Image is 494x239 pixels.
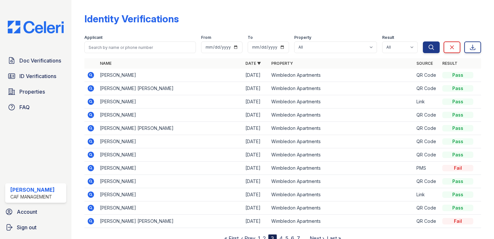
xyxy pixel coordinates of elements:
[3,221,69,234] a: Sign out
[243,69,269,82] td: [DATE]
[3,21,69,33] img: CE_Logo_Blue-a8612792a0a2168367f1c8372b55b34899dd931a85d93a1a3d3e32e68fde9ad4.png
[17,223,37,231] span: Sign out
[248,35,253,40] label: To
[243,122,269,135] td: [DATE]
[97,69,242,82] td: [PERSON_NAME]
[243,175,269,188] td: [DATE]
[97,188,242,201] td: [PERSON_NAME]
[269,69,414,82] td: Wimbledon Apartments
[414,162,440,175] td: PMS
[243,95,269,108] td: [DATE]
[416,61,433,66] a: Source
[414,201,440,215] td: QR Code
[84,35,102,40] label: Applicant
[97,148,242,162] td: [PERSON_NAME]
[97,135,242,148] td: [PERSON_NAME]
[269,135,414,148] td: Wimbledon Apartments
[3,205,69,218] a: Account
[243,162,269,175] td: [DATE]
[5,101,66,114] a: FAQ
[243,148,269,162] td: [DATE]
[269,201,414,215] td: Wimbledon Apartments
[382,35,394,40] label: Result
[442,218,473,224] div: Fail
[19,88,45,96] span: Properties
[5,54,66,67] a: Doc Verifications
[5,70,66,83] a: ID Verifications
[271,61,293,66] a: Property
[414,135,440,148] td: QR Code
[442,61,457,66] a: Result
[97,82,242,95] td: [PERSON_NAME] [PERSON_NAME]
[243,82,269,95] td: [DATE]
[243,215,269,228] td: [DATE]
[100,61,112,66] a: Name
[10,194,55,200] div: CAF Management
[269,108,414,122] td: Wimbledon Apartments
[243,188,269,201] td: [DATE]
[97,122,242,135] td: [PERSON_NAME] [PERSON_NAME]
[442,191,473,198] div: Pass
[269,148,414,162] td: Wimbledon Apartments
[294,35,311,40] label: Property
[243,108,269,122] td: [DATE]
[442,112,473,118] div: Pass
[84,41,196,53] input: Search by name or phone number
[97,108,242,122] td: [PERSON_NAME]
[414,82,440,95] td: QR Code
[269,95,414,108] td: Wimbledon Apartments
[19,103,30,111] span: FAQ
[243,135,269,148] td: [DATE]
[442,165,473,171] div: Fail
[243,201,269,215] td: [DATE]
[97,201,242,215] td: [PERSON_NAME]
[442,178,473,185] div: Pass
[442,85,473,92] div: Pass
[17,208,37,216] span: Account
[414,69,440,82] td: QR Code
[269,188,414,201] td: Wimbledon Apartments
[442,98,473,105] div: Pass
[442,125,473,131] div: Pass
[269,122,414,135] td: Wimbledon Apartments
[442,152,473,158] div: Pass
[245,61,261,66] a: Date ▼
[414,95,440,108] td: Link
[19,57,61,64] span: Doc Verifications
[269,175,414,188] td: Wimbledon Apartments
[84,13,179,25] div: Identity Verifications
[414,175,440,188] td: QR Code
[442,205,473,211] div: Pass
[414,148,440,162] td: QR Code
[414,108,440,122] td: QR Code
[97,215,242,228] td: [PERSON_NAME] [PERSON_NAME]
[269,162,414,175] td: Wimbledon Apartments
[414,215,440,228] td: QR Code
[97,95,242,108] td: [PERSON_NAME]
[10,186,55,194] div: [PERSON_NAME]
[97,175,242,188] td: [PERSON_NAME]
[442,72,473,78] div: Pass
[201,35,211,40] label: From
[269,82,414,95] td: Wimbledon Apartments
[97,162,242,175] td: [PERSON_NAME]
[19,72,56,80] span: ID Verifications
[414,188,440,201] td: Link
[414,122,440,135] td: QR Code
[442,138,473,145] div: Pass
[269,215,414,228] td: Wimbledon Apartments
[5,85,66,98] a: Properties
